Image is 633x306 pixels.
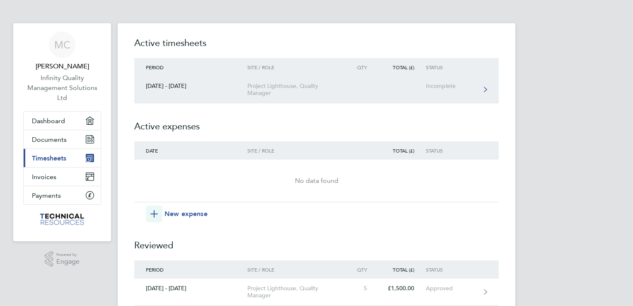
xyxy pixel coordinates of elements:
[32,173,56,181] span: Invoices
[24,168,101,186] a: Invoices
[23,73,101,103] a: Infinity Quality Management Solutions Ltd
[247,285,342,299] div: Project Lighthouse, Quality Manager
[134,285,247,292] div: [DATE] - [DATE]
[247,64,342,70] div: Site / Role
[379,148,426,153] div: Total (£)
[32,136,67,143] span: Documents
[134,76,499,103] a: [DATE] - [DATE]Project Lighthouse, Quality ManagerIncomplete
[426,267,477,272] div: Status
[32,117,65,125] span: Dashboard
[426,83,477,90] div: Incomplete
[342,64,379,70] div: Qty
[23,61,101,71] span: Mark Coulson
[13,23,111,241] nav: Main navigation
[146,206,208,222] button: New expense
[54,39,70,50] span: MC
[379,285,426,292] div: £1,500.00
[247,83,342,97] div: Project Lighthouse, Quality Manager
[39,213,86,226] img: technicalresources-logo-retina.png
[24,186,101,204] a: Payments
[426,64,477,70] div: Status
[32,192,61,199] span: Payments
[134,148,247,153] div: Date
[379,64,426,70] div: Total (£)
[134,83,247,90] div: [DATE] - [DATE]
[45,251,80,267] a: Powered byEngage
[146,64,164,70] span: Period
[134,103,499,141] h2: Active expenses
[24,130,101,148] a: Documents
[426,285,477,292] div: Approved
[134,36,499,58] h2: Active timesheets
[24,112,101,130] a: Dashboard
[146,266,164,273] span: Period
[134,176,499,186] div: No data found
[134,222,499,260] h2: Reviewed
[342,267,379,272] div: Qty
[247,148,342,153] div: Site / Role
[23,213,101,226] a: Go to home page
[164,209,208,219] span: New expense
[24,149,101,167] a: Timesheets
[247,267,342,272] div: Site / Role
[56,258,80,265] span: Engage
[342,285,379,292] div: 5
[134,279,499,306] a: [DATE] - [DATE]Project Lighthouse, Quality Manager5£1,500.00Approved
[379,267,426,272] div: Total (£)
[23,32,101,71] a: MC[PERSON_NAME]
[426,148,477,153] div: Status
[56,251,80,258] span: Powered by
[32,154,66,162] span: Timesheets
